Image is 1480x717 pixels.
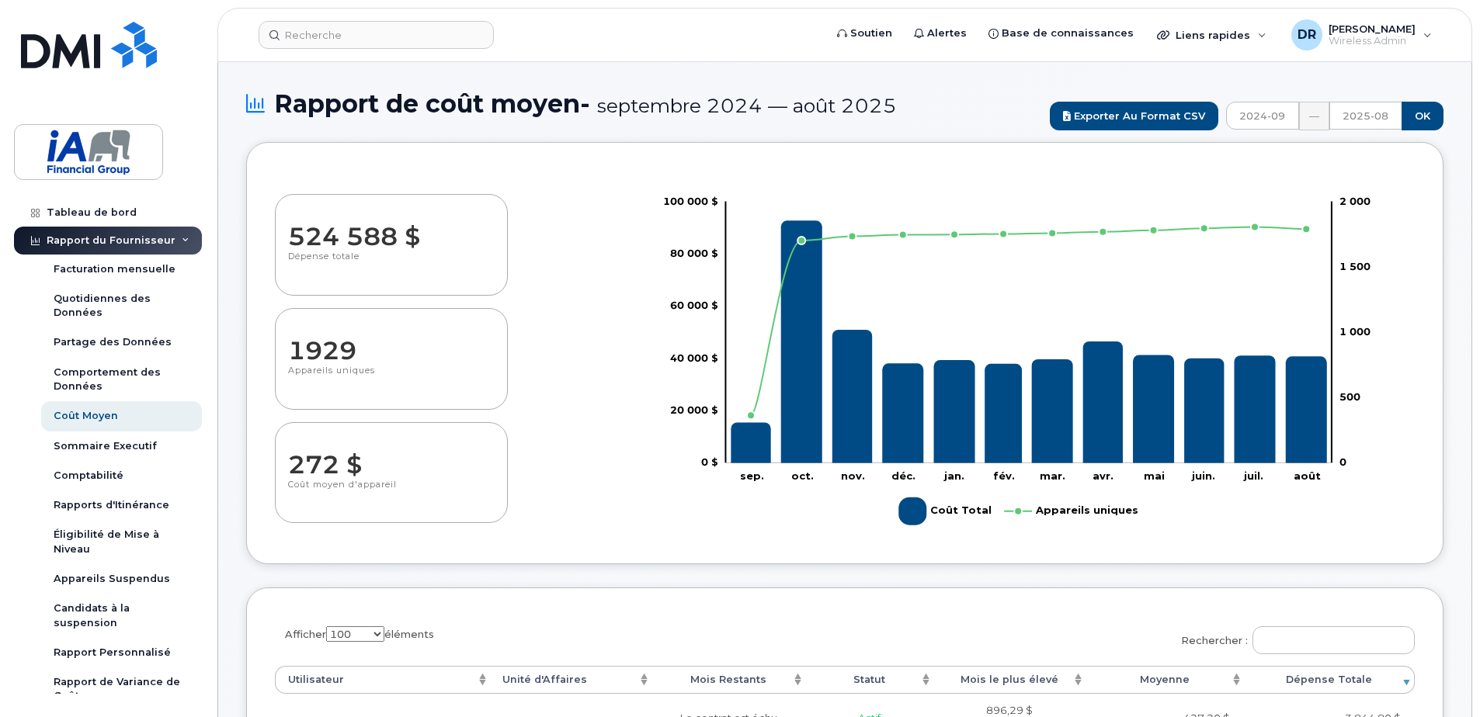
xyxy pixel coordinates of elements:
[841,470,865,483] tspan: nov.
[993,470,1015,483] tspan: fév.
[701,456,718,469] tspan: 0 $
[1340,195,1371,207] tspan: 2 000
[670,404,718,417] tspan: 20 000 $
[663,195,1371,532] g: Graphique
[274,90,897,117] span: Rapport de coût moyen
[933,666,1086,694] th: Mois le plus élevé: activer pour trier la colonne par ordre croissant
[1340,326,1371,338] tspan: 1 000
[275,616,434,647] label: Afficher éléments
[1144,470,1165,483] tspan: mai
[670,352,718,364] tspan: 40 000 $
[986,704,1033,716] span: 896,29 $
[1226,102,1299,130] input: FROM
[1252,626,1415,654] input: Rechercher :
[288,479,495,507] p: Coût moyen d'appareil
[663,195,718,207] g: 0 $
[490,666,651,694] th: Unité d'Affaires: activer pour trier la colonne par ordre croissant
[288,207,493,251] dd: 524 588 $
[326,626,384,642] select: Afficheréléments
[740,470,764,483] tspan: sep.
[670,300,718,312] tspan: 60 000 $
[1244,470,1264,483] tspan: juil.
[943,470,964,483] tspan: jan.
[288,435,495,479] dd: 272 $
[1402,102,1444,130] input: OK
[1191,470,1215,483] tspan: juin.
[670,247,718,259] g: 0 $
[651,666,805,694] th: Mois Restants: activer pour trier la colonne par ordre croissant
[1340,260,1371,272] tspan: 1 500
[1086,666,1244,694] th: Moyenne: activer pour trier la colonne par ordre croissant
[275,666,490,694] th: Utilisateur: activer pour trier la colonne par ordre croissant
[1050,102,1218,130] a: Exporter au format CSV
[1340,391,1361,404] tspan: 500
[288,251,493,279] p: Dépense totale
[288,365,493,393] p: Appareils uniques
[1329,102,1402,130] input: TO
[670,300,718,312] g: 0 $
[1093,470,1113,483] tspan: avr.
[898,491,992,532] g: Coût Total
[898,491,1138,532] g: Légende
[1244,666,1415,694] th: Dépense Totale: activer pour trier la colonne par ordre croissant
[580,88,590,119] span: -
[805,666,933,694] th: Statut: activer pour trier la colonne par ordre croissant
[1004,491,1138,532] g: Appareils uniques
[288,321,493,365] dd: 1929
[1340,456,1347,469] tspan: 0
[670,247,718,259] tspan: 80 000 $
[670,352,718,364] g: 0 $
[791,470,814,483] tspan: oct.
[1294,470,1321,483] tspan: août
[891,470,915,483] tspan: déc.
[670,404,718,417] g: 0 $
[597,94,897,117] span: septembre 2024 — août 2025
[1299,102,1329,130] div: —
[1171,616,1415,660] label: Rechercher :
[663,195,718,207] tspan: 100 000 $
[1040,470,1065,483] tspan: mar.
